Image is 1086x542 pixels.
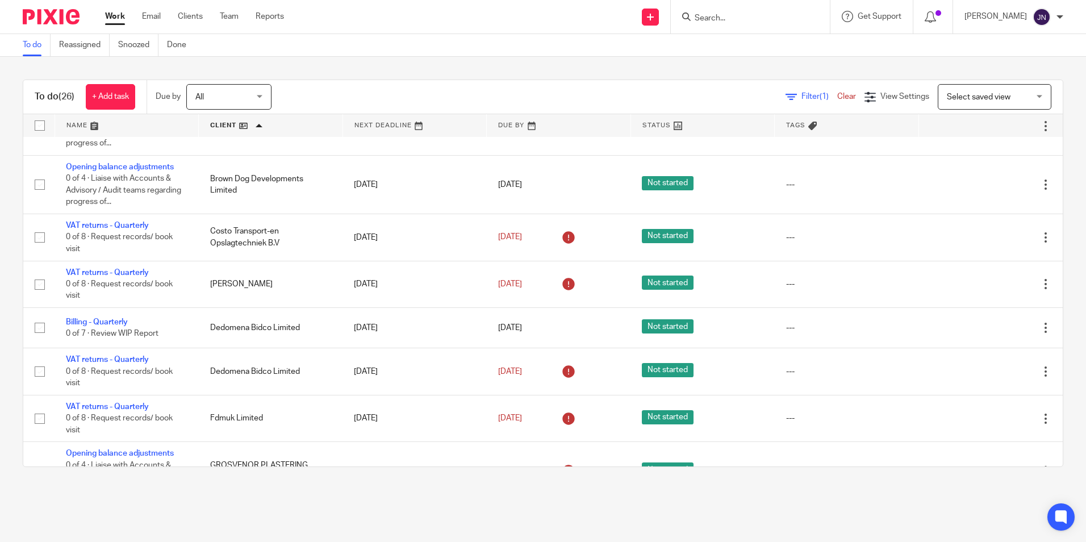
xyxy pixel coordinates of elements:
span: Filter [801,93,837,101]
div: --- [786,366,908,377]
a: Reports [256,11,284,22]
a: VAT returns - Quarterly [66,222,149,230]
img: svg%3E [1033,8,1051,26]
a: Reassigned [59,34,110,56]
a: Clients [178,11,203,22]
div: --- [786,179,908,190]
img: Pixie [23,9,80,24]
a: Opening balance adjustments [66,449,174,457]
span: Not started [642,462,694,477]
td: [PERSON_NAME] [199,261,343,307]
td: Dedomena Bidco Limited [199,307,343,348]
span: [DATE] [498,181,522,189]
a: Team [220,11,239,22]
div: --- [786,232,908,243]
span: [DATE] [498,324,522,332]
div: --- [786,278,908,290]
span: Not started [642,176,694,190]
td: GROSVENOR PLASTERING SERVICES LIMITED [199,442,343,501]
a: VAT returns - Quarterly [66,356,149,364]
div: --- [786,412,908,424]
a: VAT returns - Quarterly [66,403,149,411]
a: Clear [837,93,856,101]
a: Snoozed [118,34,158,56]
td: [DATE] [342,156,487,214]
p: [PERSON_NAME] [964,11,1027,22]
td: [DATE] [342,307,487,348]
a: Work [105,11,125,22]
span: 0 of 8 · Request records/ book visit [66,234,173,253]
span: Get Support [858,12,901,20]
span: (1) [820,93,829,101]
a: Email [142,11,161,22]
td: [DATE] [342,395,487,441]
span: Not started [642,229,694,243]
td: [DATE] [342,261,487,307]
a: To do [23,34,51,56]
td: [DATE] [342,214,487,261]
h1: To do [35,91,74,103]
a: VAT returns - Quarterly [66,269,149,277]
span: 0 of 4 · Liaise with Accounts & Advisory / Audit teams regarding progress of... [66,461,181,493]
a: Billing - Quarterly [66,318,128,326]
input: Search [694,14,796,24]
span: (26) [59,92,74,101]
span: [DATE] [498,414,522,422]
div: --- [786,465,908,477]
td: [DATE] [342,348,487,395]
a: Opening balance adjustments [66,163,174,171]
span: Select saved view [947,93,1010,101]
span: Not started [642,363,694,377]
span: Tags [786,122,805,128]
a: Done [167,34,195,56]
span: 0 of 4 · Liaise with Accounts & Advisory / Audit teams regarding progress of... [66,175,181,206]
a: + Add task [86,84,135,110]
span: [DATE] [498,280,522,288]
p: Due by [156,91,181,102]
span: View Settings [880,93,929,101]
td: [DATE] [342,442,487,501]
div: --- [786,322,908,333]
span: All [195,93,204,101]
td: Dedomena Bidco Limited [199,348,343,395]
span: 0 of 4 · Liaise with Accounts & Advisory / Audit teams regarding progress of... [66,116,181,148]
span: Not started [642,276,694,290]
span: 0 of 7 · Review WIP Report [66,330,158,337]
td: Fdmuk Limited [199,395,343,441]
span: 0 of 8 · Request records/ book visit [66,414,173,434]
td: Costo Transport-en Opslagtechniek B.V [199,214,343,261]
span: 0 of 8 · Request records/ book visit [66,280,173,300]
span: 0 of 8 · Request records/ book visit [66,368,173,387]
span: [DATE] [498,368,522,376]
span: [DATE] [498,234,522,241]
span: Not started [642,410,694,424]
td: Brown Dog Developments Limited [199,156,343,214]
span: Not started [642,319,694,333]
